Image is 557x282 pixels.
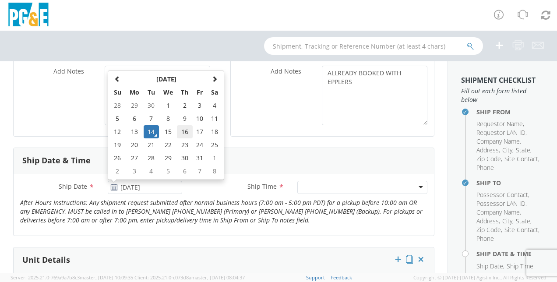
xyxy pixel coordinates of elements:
i: After Hours Instructions: Any shipment request submitted after normal business hours (7:00 am - 5... [20,198,423,224]
li: , [502,146,514,155]
td: 30 [144,99,159,112]
span: master, [DATE] 10:09:35 [80,274,133,281]
td: 28 [144,152,159,165]
td: 30 [177,152,192,165]
span: Company Name [476,208,520,216]
td: 11 [207,112,222,125]
td: 6 [125,112,144,125]
a: Support [306,274,325,281]
td: 22 [159,138,177,152]
h3: Unit Details [22,256,70,264]
span: Add Notes [53,67,84,75]
span: Address [476,146,499,154]
li: , [476,128,527,137]
li: , [504,155,539,163]
td: 15 [159,125,177,138]
td: 3 [125,165,144,178]
td: 7 [144,112,159,125]
td: 5 [110,112,125,125]
td: 6 [177,165,192,178]
td: 9 [177,112,192,125]
th: Tu [144,86,159,99]
li: , [476,217,500,226]
li: , [476,146,500,155]
span: Fill out each form listed below [461,87,544,104]
li: , [504,226,539,234]
span: Site Contact [504,226,538,234]
img: pge-logo-06675f144f4cfa6a6814.png [7,3,50,28]
span: Next Month [212,76,218,82]
span: Possessor LAN ID [476,199,525,208]
td: 27 [125,152,144,165]
td: 7 [193,165,208,178]
td: 12 [110,125,125,138]
td: 4 [144,165,159,178]
td: 29 [159,152,177,165]
span: Server: 2025.21.0-769a9a7b8c3 [11,274,133,281]
input: Shipment, Tracking or Reference Number (at least 4 chars) [264,37,483,55]
span: Copyright © [DATE]-[DATE] Agistix Inc., All Rights Reserved [413,274,546,281]
span: Site Contact [504,155,538,163]
span: Previous Month [114,76,120,82]
td: 8 [159,112,177,125]
td: 4 [207,99,222,112]
td: 5 [159,165,177,178]
td: 18 [207,125,222,138]
li: , [476,155,502,163]
li: , [476,262,504,271]
span: Ship Time [507,262,533,270]
th: Sa [207,86,222,99]
li: , [476,137,521,146]
a: Feedback [331,274,352,281]
span: State [516,217,530,225]
li: , [476,120,524,128]
span: Phone [476,234,494,243]
th: Select Month [125,73,207,86]
td: 16 [177,125,192,138]
td: 10 [193,112,208,125]
li: , [476,208,521,217]
li: , [476,226,502,234]
td: 29 [125,99,144,112]
span: Requestor Name [476,120,523,128]
td: 2 [177,99,192,112]
h4: Ship Date & Time [476,250,544,257]
span: Phone [476,163,494,172]
td: 19 [110,138,125,152]
span: Ship Date [59,182,87,190]
h4: Ship To [476,180,544,186]
th: Mo [125,86,144,99]
td: 20 [125,138,144,152]
span: Requestor LAN ID [476,128,525,137]
span: Company Name [476,137,520,145]
strong: Shipment Checklist [461,75,536,85]
td: 21 [144,138,159,152]
span: City [502,217,512,225]
th: Th [177,86,192,99]
td: 28 [110,99,125,112]
span: Address [476,217,499,225]
li: , [516,146,532,155]
td: 25 [207,138,222,152]
span: Ship Time [247,182,277,190]
span: Possessor Contact [476,190,528,199]
span: City [502,146,512,154]
span: Ship Date [476,262,503,270]
td: 8 [207,165,222,178]
span: Zip Code [476,226,501,234]
td: 31 [193,152,208,165]
span: master, [DATE] 08:04:37 [191,274,245,281]
td: 14 [144,125,159,138]
th: We [159,86,177,99]
td: 13 [125,125,144,138]
th: Fr [193,86,208,99]
h4: Ship From [476,109,544,115]
td: 26 [110,152,125,165]
span: Zip Code [476,155,501,163]
td: 24 [193,138,208,152]
li: , [476,199,527,208]
li: , [516,217,532,226]
span: State [516,146,530,154]
span: Client: 2025.21.0-c073d8a [134,274,245,281]
td: 1 [159,99,177,112]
